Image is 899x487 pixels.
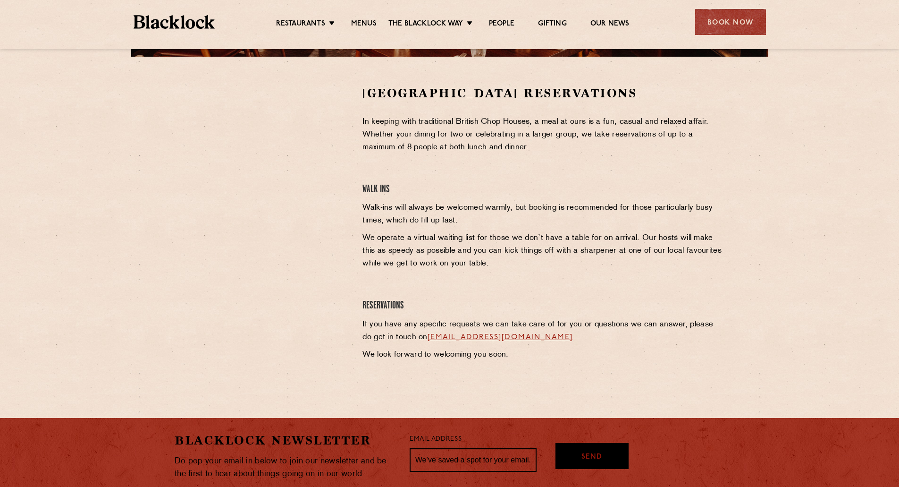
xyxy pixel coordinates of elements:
a: Gifting [538,19,566,30]
p: We operate a virtual waiting list for those we don’t have a table for on arrival. Our hosts will ... [362,232,724,270]
iframe: OpenTable make booking widget [209,85,314,227]
h2: [GEOGRAPHIC_DATA] Reservations [362,85,724,102]
p: Walk-ins will always be welcomed warmly, but booking is recommended for those particularly busy t... [362,202,724,227]
label: Email Address [410,434,462,445]
h2: Blacklock Newsletter [175,432,395,449]
p: If you have any specific requests we can take care of for you or questions we can answer, please ... [362,318,724,344]
a: People [489,19,514,30]
h4: Walk Ins [362,183,724,196]
input: We’ve saved a spot for your email... [410,448,537,472]
div: Book Now [695,9,766,35]
a: [EMAIL_ADDRESS][DOMAIN_NAME] [428,333,573,341]
p: Do pop your email in below to join our newsletter and be the first to hear about things going on ... [175,455,395,480]
p: We look forward to welcoming you soon. [362,349,724,361]
span: Send [581,452,602,463]
a: Our News [590,19,630,30]
p: In keeping with traditional British Chop Houses, a meal at ours is a fun, casual and relaxed affa... [362,116,724,154]
a: The Blacklock Way [388,19,463,30]
a: Restaurants [276,19,325,30]
img: BL_Textured_Logo-footer-cropped.svg [134,15,215,29]
h4: Reservations [362,299,724,312]
a: Menus [351,19,377,30]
